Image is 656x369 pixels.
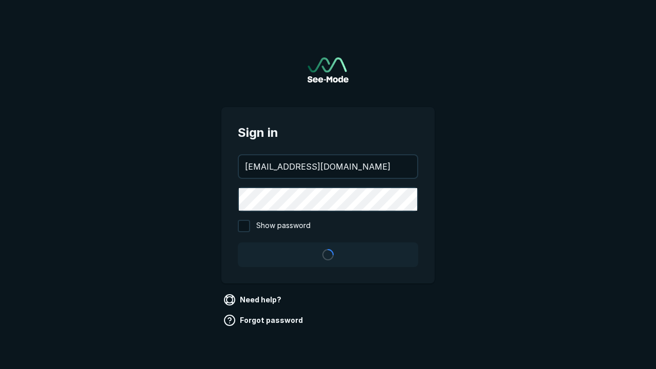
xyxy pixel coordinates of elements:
img: See-Mode Logo [307,57,348,83]
span: Sign in [238,124,418,142]
a: Need help? [221,292,285,308]
span: Show password [256,220,311,232]
a: Go to sign in [307,57,348,83]
input: your@email.com [239,155,417,178]
a: Forgot password [221,312,307,329]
